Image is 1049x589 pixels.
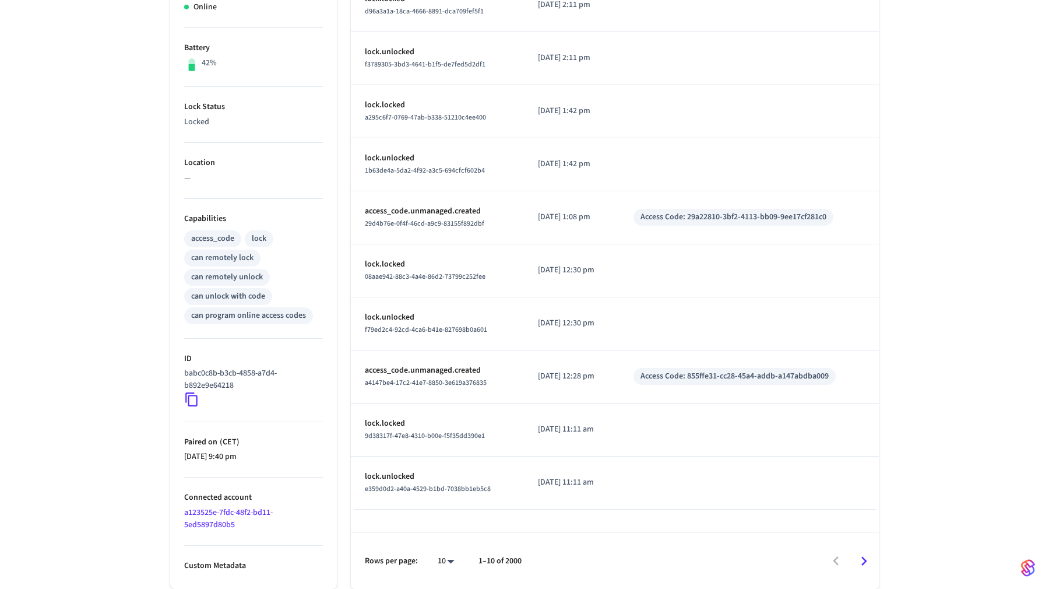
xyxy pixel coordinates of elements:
span: 29d4b76e-0f4f-46cd-a9c9-83155f892dbf [365,219,484,229]
p: Online [193,1,217,13]
p: Locked [184,116,323,128]
span: a295c6f7-0769-47ab-b338-51210c4ee400 [365,113,486,122]
p: — [184,172,323,184]
span: f79ed2c4-92cd-4ca6-b41e-827698b0a601 [365,325,487,335]
span: 08aae942-88c3-4a4e-86d2-73799c252fee [365,272,485,282]
p: [DATE] 1:42 pm [538,158,605,170]
p: Connected account [184,492,323,504]
p: lock.locked [365,99,510,111]
p: [DATE] 2:11 pm [538,52,605,64]
span: f3789305-3bd3-4641-b1f5-de7fed5d2df1 [365,59,485,69]
p: lock.unlocked [365,471,510,483]
p: 42% [202,57,217,69]
div: can remotely lock [191,252,254,264]
p: [DATE] 12:30 pm [538,264,605,276]
p: Location [184,157,323,169]
a: a123525e-7fdc-48f2-bd11-5ed5897d80b5 [184,507,273,531]
p: [DATE] 12:30 pm [538,317,605,329]
span: 1b63de4a-5da2-4f92-a3c5-694cfcf602b4 [365,166,485,176]
p: 1–10 of 2000 [478,555,522,567]
p: lock.locked [365,418,510,430]
div: Access Code: 29a22810-3bf2-4113-bb09-9ee17cf281c0 [640,211,826,223]
span: 9d38317f-47e8-4310-b00e-f5f35dd390e1 [365,431,485,441]
p: babc0c8b-b3cb-4858-a7d4-b892e9e64218 [184,367,318,392]
div: Access Code: 855ffe31-cc28-45a4-addb-a147abdba009 [640,370,829,383]
span: e359d0d2-a40a-4529-b1bd-7038bb1eb5c8 [365,484,491,494]
div: can program online access codes [191,310,306,322]
p: [DATE] 12:28 pm [538,370,605,383]
span: ( CET ) [217,436,240,448]
p: lock.unlocked [365,46,510,58]
div: 10 [432,553,460,570]
div: lock [252,233,266,245]
p: Custom Metadata [184,560,323,572]
p: Paired on [184,436,323,448]
p: ID [184,353,323,365]
div: can remotely unlock [191,271,263,283]
p: [DATE] 11:11 am [538,423,605,436]
p: Battery [184,42,323,54]
p: Rows per page: [365,555,418,567]
div: access_code [191,233,234,245]
span: a4147be4-17c2-41e7-8850-3e619a376835 [365,378,487,388]
p: lock.unlocked [365,311,510,324]
img: SeamLogoGradient.69752ec5.svg [1021,559,1035,577]
button: Go to next page [850,548,878,575]
p: access_code.unmanaged.created [365,205,510,218]
p: Lock Status [184,101,323,113]
p: [DATE] 1:08 pm [538,211,605,223]
span: d96a3a1a-18ca-4666-8891-dca709fef5f1 [365,6,484,16]
p: [DATE] 1:42 pm [538,105,605,117]
p: Capabilities [184,213,323,225]
div: can unlock with code [191,290,265,303]
p: lock.locked [365,258,510,271]
p: access_code.unmanaged.created [365,364,510,377]
p: [DATE] 11:11 am [538,476,605,489]
p: lock.unlocked [365,152,510,164]
p: [DATE] 9:40 pm [184,451,323,463]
